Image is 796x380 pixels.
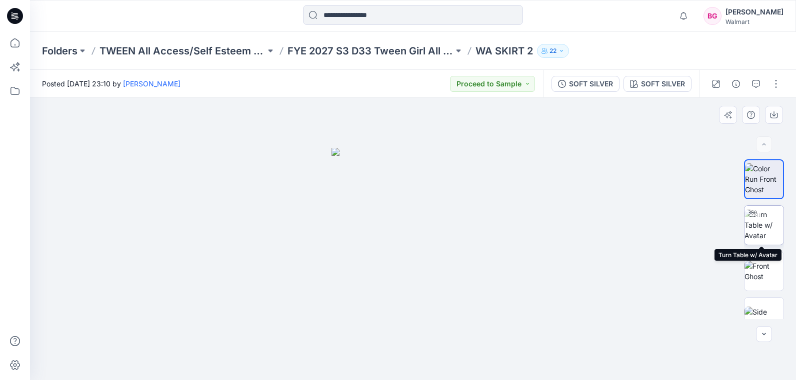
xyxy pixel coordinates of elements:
[725,6,783,18] div: [PERSON_NAME]
[123,79,180,88] a: [PERSON_NAME]
[537,44,569,58] button: 22
[728,76,744,92] button: Details
[42,44,77,58] a: Folders
[569,78,613,89] div: SOFT SILVER
[703,7,721,25] div: BG
[549,45,556,56] p: 22
[745,163,783,195] img: Color Run Front Ghost
[287,44,453,58] a: FYE 2027 S3 D33 Tween Girl All Access/Self Esteem
[99,44,265,58] a: TWEEN All Access/Self Esteem D33 Girls
[551,76,619,92] button: SOFT SILVER
[42,78,180,89] span: Posted [DATE] 23:10 by
[623,76,691,92] button: SOFT SILVER
[744,307,783,328] img: Side Ghost
[744,209,783,241] img: Turn Table w/ Avatar
[725,18,783,25] div: Walmart
[475,44,533,58] p: WA SKIRT 2
[641,78,685,89] div: SOFT SILVER
[744,261,783,282] img: Front Ghost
